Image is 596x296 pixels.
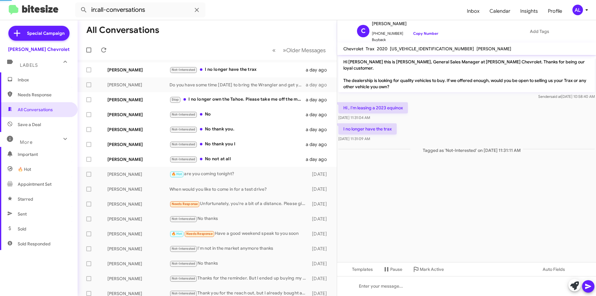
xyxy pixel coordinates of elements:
button: Templates [337,264,378,275]
span: Special Campaign [27,30,65,36]
p: Hi [PERSON_NAME] this is [PERSON_NAME], General Sales Manager at [PERSON_NAME] Chevrolet. Thanks ... [338,56,595,92]
span: Templates [342,264,373,275]
div: I no longer own the Tahoe. Please take me off the mailings. [169,96,306,103]
a: Insights [515,2,543,20]
span: Mark Active [420,264,444,275]
div: No thanks [169,215,309,222]
button: Next [279,44,329,57]
span: Sender [DATE] 10:58:40 AM [538,94,595,99]
span: Chevrolet [343,46,363,52]
div: [DATE] [309,261,332,267]
span: Not-Interested [172,127,196,131]
div: a day ago [306,126,332,133]
p: I no longer have the trax [338,123,397,134]
div: [DATE] [309,231,332,237]
div: [PERSON_NAME] [107,141,169,148]
div: a day ago [306,112,332,118]
div: a day ago [306,156,332,162]
a: Profile [543,2,567,20]
span: 🔥 Hot [172,172,182,176]
div: a day ago [306,82,332,88]
div: No thank you. [169,126,306,133]
div: Do you have some time [DATE] to bring the Wrangler and get you a quick appraisal? [169,82,306,88]
span: [PERSON_NAME] [476,46,511,52]
span: 🔥 Hot [18,166,31,172]
span: Not-Interested [172,262,196,266]
span: Not-Interested [172,217,196,221]
div: [PERSON_NAME] [107,201,169,207]
button: Mark Active [407,264,449,275]
div: [PERSON_NAME] [107,112,169,118]
input: Search [75,2,205,17]
span: Trax [366,46,374,52]
div: [DATE] [309,201,332,207]
span: Inbox [18,77,70,83]
div: [DATE] [309,216,332,222]
span: Labels [20,62,38,68]
div: a day ago [306,141,332,148]
div: [PERSON_NAME] [107,97,169,103]
span: 🔥 Hot [172,232,182,236]
span: Add Tags [530,26,549,37]
div: I no longer have the trax [169,66,306,73]
span: 2020 [377,46,387,52]
p: Hi , I'm leasing a 2023 equinox [338,102,408,113]
span: Older Messages [286,47,326,54]
div: [PERSON_NAME] [107,171,169,177]
span: More [20,139,33,145]
span: All Conversations [18,107,53,113]
div: No thanks [169,260,309,267]
span: [DATE] 11:31:04 AM [338,115,370,120]
div: [PERSON_NAME] [107,126,169,133]
div: No thank you I [169,141,306,148]
div: Have a good weekend speak to you soon [169,230,309,237]
span: Not-Interested [172,291,196,295]
span: Tagged as 'Not-Interested' on [DATE] 11:31:11 AM [410,144,523,153]
div: Unfortunately, you're a bit of a distance. Please give me more information on the car if possible... [169,200,309,207]
span: Needs Response [172,202,198,206]
span: Pause [390,264,402,275]
span: Auto Fields [543,264,572,275]
span: Not-Interested [172,142,196,146]
span: Buyback [372,37,438,43]
span: » [283,46,286,54]
div: [PERSON_NAME] [107,276,169,282]
div: When would you like to come in for a test drive? [169,186,309,192]
span: Save a Deal [18,121,41,128]
div: I'm not in the market anymore thanks [169,245,309,252]
span: Stop [172,98,179,102]
nav: Page navigation example [269,44,329,57]
span: Not-Interested [172,112,196,116]
span: Important [18,151,70,157]
div: No [169,111,306,118]
div: [PERSON_NAME] [107,186,169,192]
span: Not-Interested [172,157,196,161]
span: Sold [18,226,26,232]
span: C [361,26,366,36]
span: said at [550,94,561,99]
a: Calendar [485,2,515,20]
div: [DATE] [309,186,332,192]
span: Inbox [462,2,485,20]
span: Not-Interested [172,247,196,251]
div: [DATE] [309,171,332,177]
div: a day ago [306,67,332,73]
span: [PHONE_NUMBER] [372,27,438,37]
div: a day ago [306,97,332,103]
div: [PERSON_NAME] [107,246,169,252]
div: [PERSON_NAME] [107,67,169,73]
div: are you coming tonight? [169,171,309,178]
div: [PERSON_NAME] [107,82,169,88]
div: [DATE] [309,246,332,252]
button: Add Tags [503,26,566,37]
button: Auto Fields [538,264,577,275]
span: Not-Interested [172,276,196,280]
button: Previous [269,44,279,57]
div: No not at all [169,156,306,163]
a: Copy Number [406,31,438,36]
div: Thanks for the reminder. But I ended up buying my leased Cherokee from Dover Dodge. 😃 [169,275,309,282]
span: Needs Response [186,232,213,236]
